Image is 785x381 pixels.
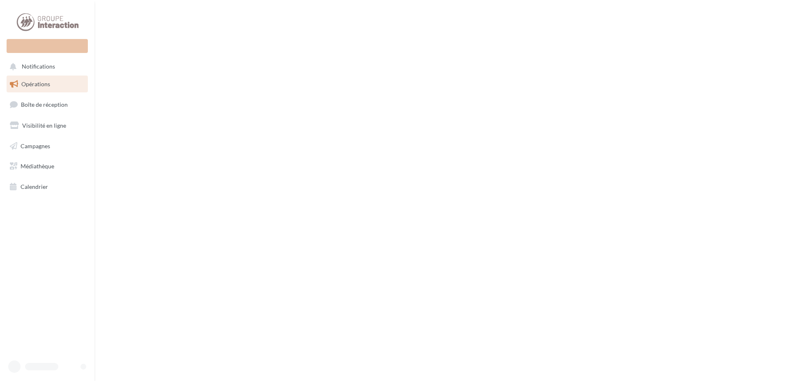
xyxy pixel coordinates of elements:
[21,101,68,108] span: Boîte de réception
[22,63,55,70] span: Notifications
[22,122,66,129] span: Visibilité en ligne
[5,158,90,175] a: Médiathèque
[21,163,54,170] span: Médiathèque
[21,183,48,190] span: Calendrier
[5,138,90,155] a: Campagnes
[5,76,90,93] a: Opérations
[7,39,88,53] div: Nouvelle campagne
[21,80,50,87] span: Opérations
[5,117,90,134] a: Visibilité en ligne
[5,96,90,113] a: Boîte de réception
[21,142,50,149] span: Campagnes
[5,178,90,195] a: Calendrier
